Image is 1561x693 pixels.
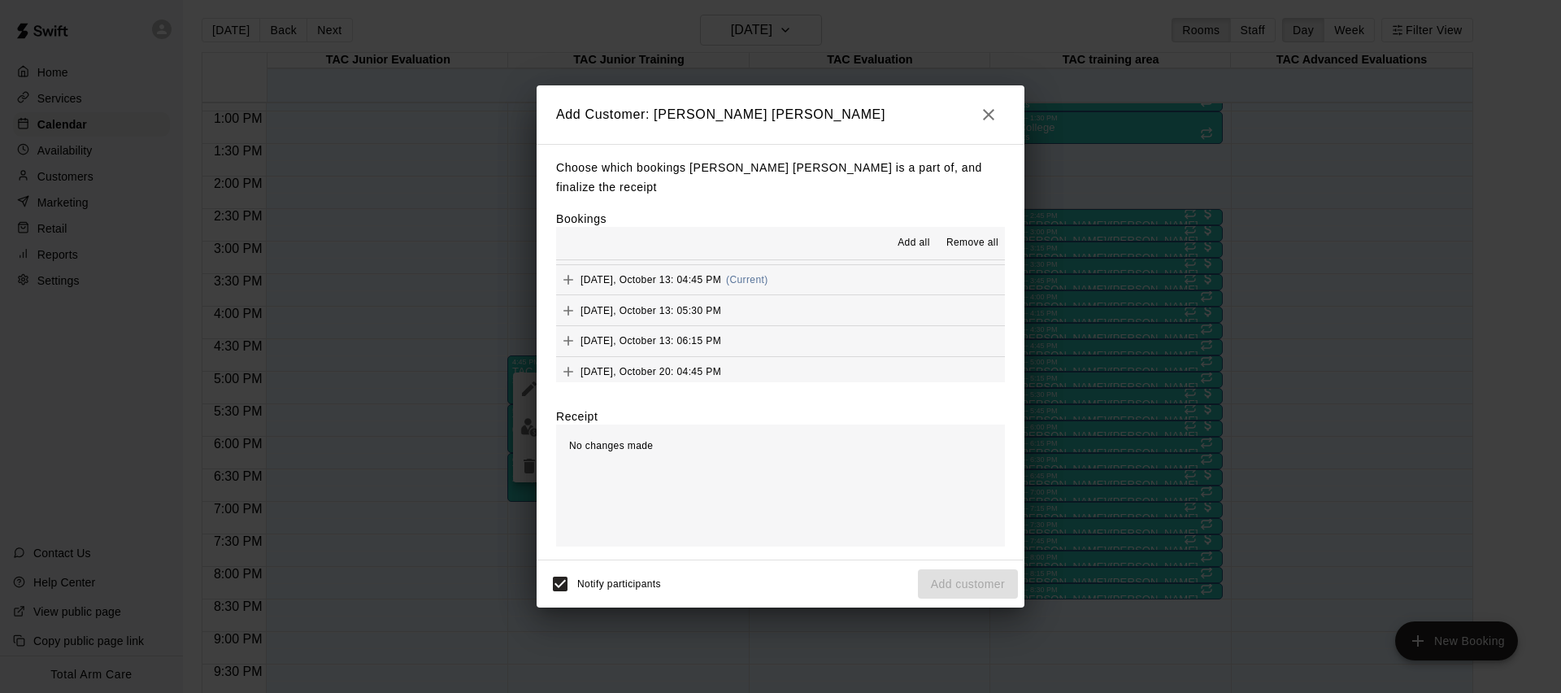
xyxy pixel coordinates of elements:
button: Add[DATE], October 13: 06:15 PM [556,326,1005,356]
button: Add all [888,230,940,256]
span: Remove all [946,235,998,251]
span: [DATE], October 13: 05:30 PM [580,304,721,316]
button: Remove all [940,230,1005,256]
span: Add [556,365,580,377]
p: Choose which bookings [PERSON_NAME] [PERSON_NAME] is a part of, and finalize the receipt [556,158,1005,198]
label: Receipt [556,408,598,425]
span: [DATE], October 20: 04:45 PM [580,366,721,377]
h2: Add Customer: [PERSON_NAME] [PERSON_NAME] [537,85,1024,144]
label: Bookings [556,212,607,225]
button: Add[DATE], October 20: 04:45 PM [556,357,1005,387]
span: Add [556,273,580,285]
button: Add[DATE], October 13: 04:45 PM(Current) [556,265,1005,295]
span: (Current) [726,274,768,285]
span: Add [556,303,580,316]
span: [DATE], October 13: 04:45 PM [580,274,721,285]
span: Add [556,334,580,346]
span: Notify participants [577,578,661,590]
span: Add all [898,235,930,251]
span: No changes made [569,440,653,451]
span: [DATE], October 13: 06:15 PM [580,335,721,346]
button: Add[DATE], October 13: 05:30 PM [556,295,1005,325]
